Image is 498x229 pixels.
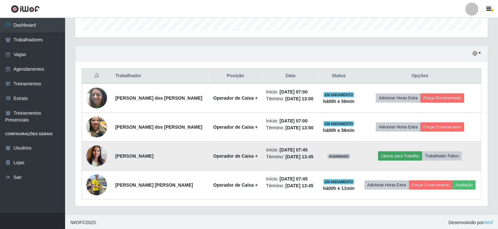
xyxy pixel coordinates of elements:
[376,122,421,132] button: Adicionar Horas Extra
[323,99,355,104] strong: há 00 h e 56 min
[378,151,422,161] button: Liberar para Trabalho
[280,176,308,181] time: [DATE] 07:45
[266,124,315,131] li: Término:
[86,171,107,199] img: 1748380759498.jpeg
[115,182,193,188] strong: [PERSON_NAME] [PERSON_NAME]
[70,220,82,225] span: IWOF
[324,92,354,97] span: EM ANDAMENTO
[280,147,308,152] time: [DATE] 07:45
[280,118,308,123] time: [DATE] 07:00
[421,93,464,103] button: Forçar Encerramento
[86,84,107,112] img: 1736128144098.jpeg
[409,180,453,190] button: Forçar Encerramento
[422,151,462,161] button: Trabalhador Faltou
[86,142,107,170] img: 1746889742233.jpeg
[115,153,153,159] strong: [PERSON_NAME]
[365,180,409,190] button: Adicionar Horas Extra
[86,113,107,141] img: 1745102593554.jpeg
[285,96,313,101] time: [DATE] 13:00
[213,124,258,130] strong: Operador de Caixa +
[421,122,464,132] button: Forçar Encerramento
[285,183,313,188] time: [DATE] 13:45
[376,93,421,103] button: Adicionar Horas Extra
[266,153,315,160] li: Término:
[266,182,315,189] li: Término:
[262,68,319,84] th: Data
[359,68,481,84] th: Opções
[452,180,476,190] button: Avaliação
[484,220,493,225] a: iWof
[323,128,355,133] strong: há 00 h e 56 min
[323,186,355,191] strong: há 00 h e 11 min
[11,5,40,13] img: CoreUI Logo
[285,125,313,130] time: [DATE] 13:00
[115,95,202,101] strong: [PERSON_NAME] dos [PERSON_NAME]
[111,68,209,84] th: Trabalhador
[213,153,258,159] strong: Operador de Caixa +
[115,124,202,130] strong: [PERSON_NAME] dos [PERSON_NAME]
[319,68,359,84] th: Status
[266,176,315,182] li: Início:
[266,118,315,124] li: Início:
[266,147,315,153] li: Início:
[285,154,313,159] time: [DATE] 13:45
[324,179,354,184] span: EM ANDAMENTO
[209,68,262,84] th: Posição
[266,95,315,102] li: Término:
[280,89,308,94] time: [DATE] 07:00
[213,182,258,188] strong: Operador de Caixa +
[449,219,493,226] span: Desenvolvido por
[266,89,315,95] li: Início:
[70,219,97,226] span: © 2025 .
[324,121,354,126] span: EM ANDAMENTO
[327,154,350,159] span: AGENDADO
[213,95,258,101] strong: Operador de Caixa +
